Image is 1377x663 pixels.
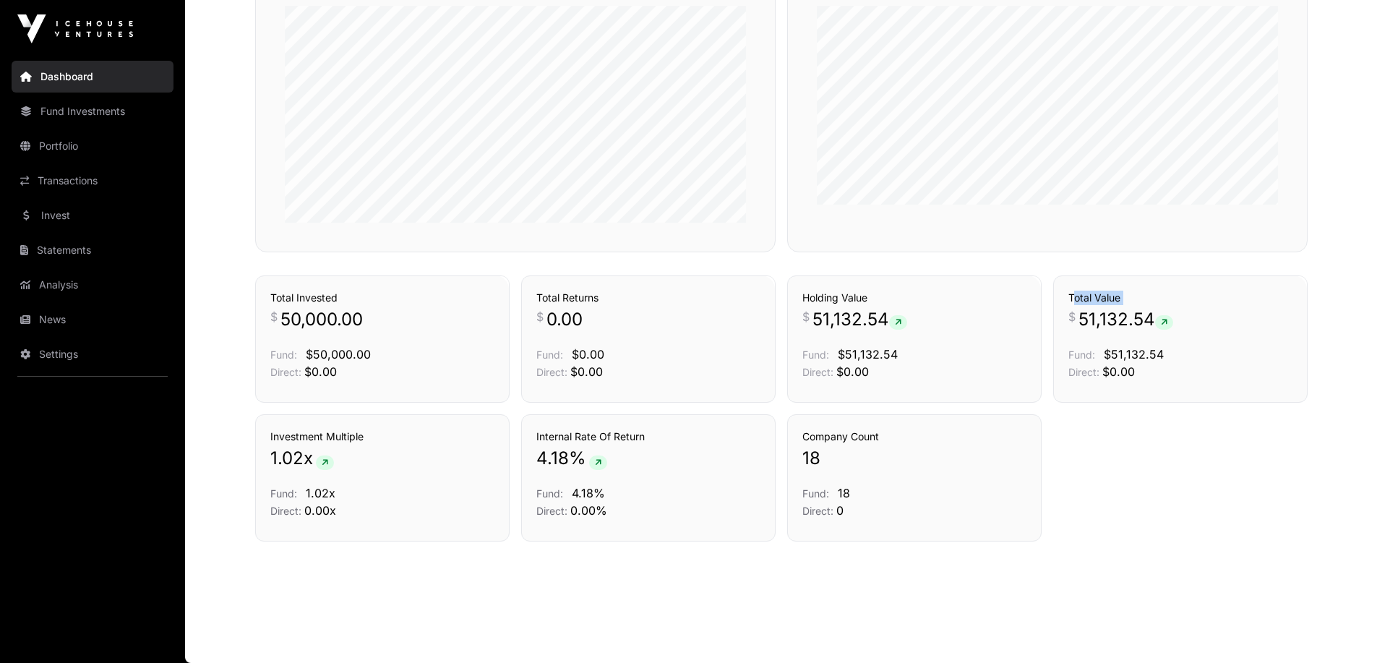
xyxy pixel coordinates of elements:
[572,347,604,362] span: $0.00
[12,61,173,93] a: Dashboard
[270,291,494,305] h3: Total Invested
[12,200,173,231] a: Invest
[802,429,1026,444] h3: Company Count
[1104,347,1164,362] span: $51,132.54
[1102,364,1135,379] span: $0.00
[802,447,820,470] span: 18
[270,487,297,500] span: Fund:
[536,291,760,305] h3: Total Returns
[1068,366,1099,378] span: Direct:
[812,308,907,331] span: 51,132.54
[17,14,133,43] img: Icehouse Ventures Logo
[304,447,313,470] span: x
[1078,308,1173,331] span: 51,132.54
[570,503,607,518] span: 0.00%
[802,505,833,517] span: Direct:
[12,338,173,370] a: Settings
[12,130,173,162] a: Portfolio
[304,503,336,518] span: 0.00x
[270,447,304,470] span: 1.02
[838,347,898,362] span: $51,132.54
[12,234,173,266] a: Statements
[802,291,1026,305] h3: Holding Value
[536,366,567,378] span: Direct:
[304,364,337,379] span: $0.00
[836,503,844,518] span: 0
[802,348,829,361] span: Fund:
[536,308,544,325] span: $
[536,447,569,470] span: 4.18
[270,366,301,378] span: Direct:
[802,487,829,500] span: Fund:
[12,269,173,301] a: Analysis
[1068,291,1292,305] h3: Total Value
[536,487,563,500] span: Fund:
[536,348,563,361] span: Fund:
[838,486,850,500] span: 18
[836,364,869,379] span: $0.00
[1068,348,1095,361] span: Fund:
[306,347,371,362] span: $50,000.00
[280,308,363,331] span: 50,000.00
[12,304,173,335] a: News
[270,429,494,444] h3: Investment Multiple
[536,429,760,444] h3: Internal Rate Of Return
[546,308,583,331] span: 0.00
[270,505,301,517] span: Direct:
[802,308,810,325] span: $
[569,447,586,470] span: %
[572,486,605,500] span: 4.18%
[270,348,297,361] span: Fund:
[1305,594,1377,663] iframe: Chat Widget
[1068,308,1076,325] span: $
[570,364,603,379] span: $0.00
[802,366,833,378] span: Direct:
[12,95,173,127] a: Fund Investments
[270,308,278,325] span: $
[12,165,173,197] a: Transactions
[306,486,335,500] span: 1.02x
[536,505,567,517] span: Direct:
